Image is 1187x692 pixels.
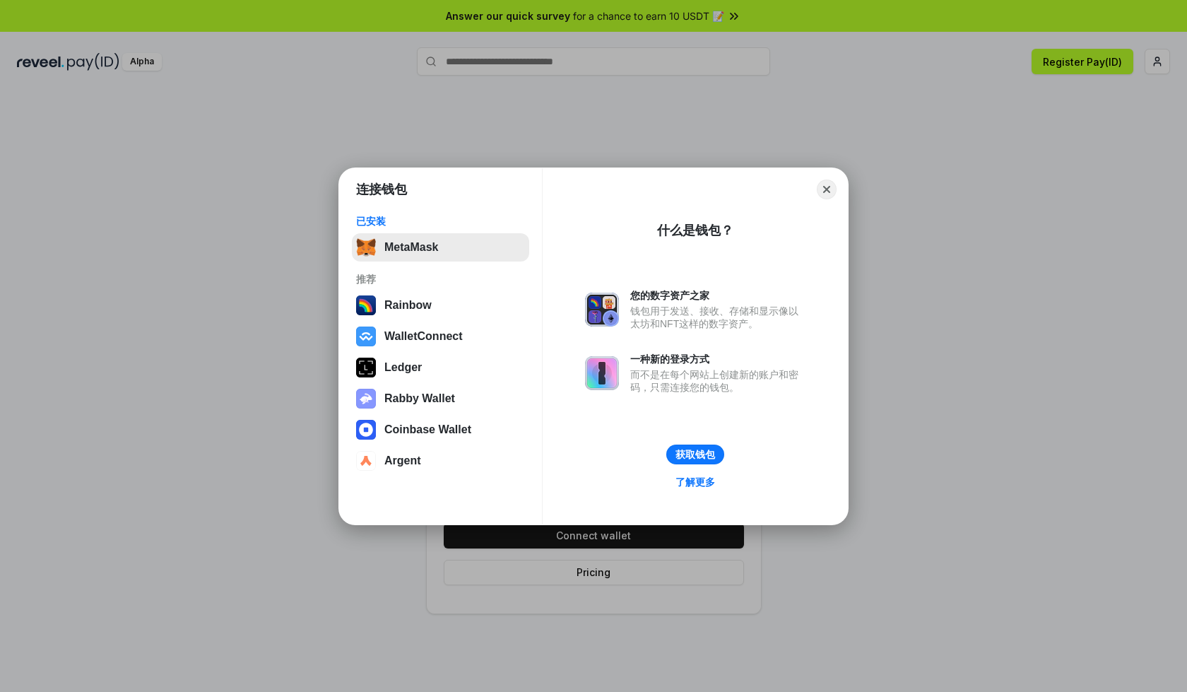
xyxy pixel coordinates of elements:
[356,389,376,409] img: svg+xml,%3Csvg%20xmlns%3D%22http%3A%2F%2Fwww.w3.org%2F2000%2Fsvg%22%20fill%3D%22none%22%20viewBox...
[384,455,421,467] div: Argent
[356,420,376,440] img: svg+xml,%3Csvg%20width%3D%2228%22%20height%3D%2228%22%20viewBox%3D%220%200%2028%2028%22%20fill%3D...
[384,330,463,343] div: WalletConnect
[666,445,724,464] button: 获取钱包
[384,241,438,254] div: MetaMask
[356,451,376,471] img: svg+xml,%3Csvg%20width%3D%2228%22%20height%3D%2228%22%20viewBox%3D%220%200%2028%2028%22%20fill%3D...
[356,215,525,228] div: 已安装
[352,233,529,262] button: MetaMask
[657,222,733,239] div: 什么是钱包？
[352,353,529,382] button: Ledger
[630,353,805,365] div: 一种新的登录方式
[667,473,724,491] a: 了解更多
[585,293,619,327] img: svg+xml,%3Csvg%20xmlns%3D%22http%3A%2F%2Fwww.w3.org%2F2000%2Fsvg%22%20fill%3D%22none%22%20viewBox...
[352,385,529,413] button: Rabby Wallet
[356,358,376,377] img: svg+xml,%3Csvg%20xmlns%3D%22http%3A%2F%2Fwww.w3.org%2F2000%2Fsvg%22%20width%3D%2228%22%20height%3...
[356,327,376,346] img: svg+xml,%3Csvg%20width%3D%2228%22%20height%3D%2228%22%20viewBox%3D%220%200%2028%2028%22%20fill%3D...
[352,322,529,351] button: WalletConnect
[384,361,422,374] div: Ledger
[384,299,432,312] div: Rainbow
[356,295,376,315] img: svg+xml,%3Csvg%20width%3D%22120%22%20height%3D%22120%22%20viewBox%3D%220%200%20120%20120%22%20fil...
[675,448,715,461] div: 获取钱包
[675,476,715,488] div: 了解更多
[384,392,455,405] div: Rabby Wallet
[630,368,805,394] div: 而不是在每个网站上创建新的账户和密码，只需连接您的钱包。
[352,416,529,444] button: Coinbase Wallet
[817,180,837,199] button: Close
[585,356,619,390] img: svg+xml,%3Csvg%20xmlns%3D%22http%3A%2F%2Fwww.w3.org%2F2000%2Fsvg%22%20fill%3D%22none%22%20viewBox...
[356,273,525,286] div: 推荐
[630,305,805,330] div: 钱包用于发送、接收、存储和显示像以太坊和NFT这样的数字资产。
[356,237,376,257] img: svg+xml,%3Csvg%20fill%3D%22none%22%20height%3D%2233%22%20viewBox%3D%220%200%2035%2033%22%20width%...
[630,289,805,302] div: 您的数字资产之家
[352,291,529,319] button: Rainbow
[352,447,529,475] button: Argent
[384,423,471,436] div: Coinbase Wallet
[356,181,407,198] h1: 连接钱包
